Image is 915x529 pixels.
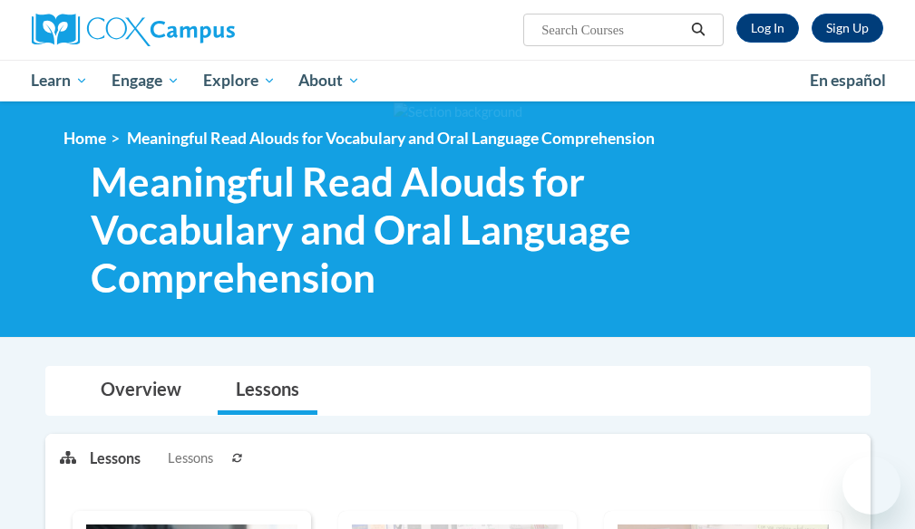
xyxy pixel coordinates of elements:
a: Lessons [218,367,317,415]
input: Search Courses [540,19,685,41]
span: Meaningful Read Alouds for Vocabulary and Oral Language Comprehension [91,158,703,301]
a: Register [812,14,883,43]
button: Search [685,19,712,41]
a: Log In [736,14,799,43]
span: Explore [203,70,276,91]
a: Home [63,129,106,148]
span: Engage [112,70,180,91]
span: About [298,70,360,91]
span: Learn [31,70,88,91]
div: Main menu [18,60,898,101]
span: En español [810,71,886,90]
img: Cox Campus [32,14,235,46]
a: En español [798,62,898,100]
span: Lessons [168,448,213,468]
a: About [287,60,372,101]
iframe: Button to launch messaging window [842,457,900,515]
span: Meaningful Read Alouds for Vocabulary and Oral Language Comprehension [127,129,655,148]
a: Cox Campus [32,14,297,46]
p: Lessons [90,448,141,468]
a: Engage [100,60,191,101]
a: Explore [191,60,287,101]
a: Overview [83,367,200,415]
a: Learn [20,60,101,101]
img: Section background [394,102,522,122]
